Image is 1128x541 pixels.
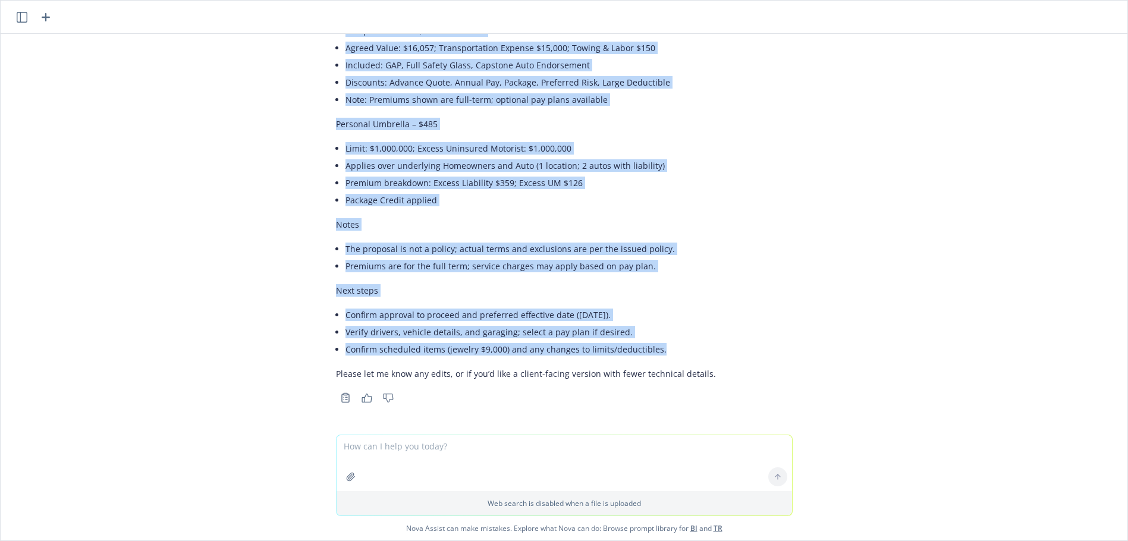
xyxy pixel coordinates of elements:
li: Included: GAP, Full Safety Glass, Capstone Auto Endorsement [345,56,793,74]
li: Applies over underlying Homeowners and Auto (1 location; 2 autos with liability) [345,157,793,174]
p: Next steps [336,284,793,297]
li: Agreed Value: $16,057; Transportation Expense $15,000; Towing & Labor $150 [345,39,793,56]
p: Please let me know any edits, or if you’d like a client-facing version with fewer technical details. [336,367,793,380]
li: Discounts: Advance Quote, Annual Pay, Package, Preferred Risk, Large Deductible [345,74,793,91]
li: Premiums are for the full term; service charges may apply based on pay plan. [345,257,793,275]
p: Personal Umbrella – $485 [336,118,793,130]
li: Premium breakdown: Excess Liability $359; Excess UM $126 [345,174,793,191]
a: BI [690,523,697,533]
svg: Copy to clipboard [340,392,351,403]
p: Notes [336,218,793,231]
button: Thumbs down [379,389,398,406]
li: Verify drivers, vehicle details, and garaging; select a pay plan if desired. [345,323,793,341]
p: Web search is disabled when a file is uploaded [344,498,785,508]
a: TR [714,523,722,533]
li: Limit: $1,000,000; Excess Uninsured Motorist: $1,000,000 [345,140,793,157]
span: Nova Assist can make mistakes. Explore what Nova can do: Browse prompt library for and [5,516,1123,540]
li: The proposal is not a policy; actual terms and exclusions are per the issued policy. [345,240,793,257]
li: Confirm scheduled items (jewelry $9,000) and any changes to limits/deductibles. [345,341,793,358]
li: Package Credit applied [345,191,793,209]
li: Note: Premiums shown are full-term; optional pay plans available [345,91,793,108]
li: Confirm approval to proceed and preferred effective date ([DATE]). [345,306,793,323]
